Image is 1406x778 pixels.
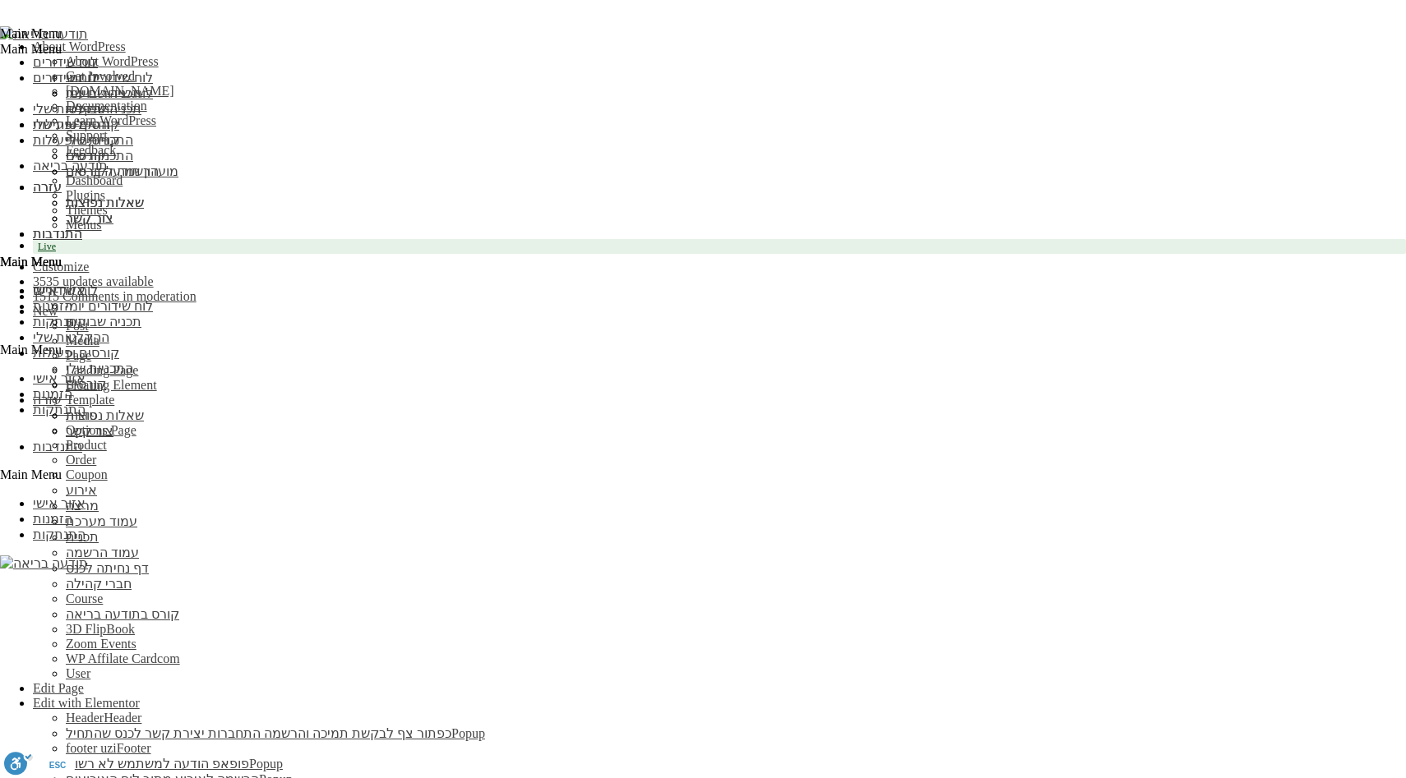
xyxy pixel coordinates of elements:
a: שאלות נפוצות [66,196,144,209]
ul: New [33,319,1406,681]
span: Popup [451,726,485,740]
span: Header [104,711,141,725]
a: Edit with Elementor [33,696,140,710]
a: עזרה [33,180,62,194]
a: קורסים [66,149,106,163]
a: התכניות שלי [66,133,133,147]
a: אזור אישי [33,496,86,510]
a: 3D FlipBook [66,622,135,636]
a: פופאפ הודעה למשתמש לא רשוםPopup [66,757,283,771]
a: לוח שידורים יומי [66,71,153,85]
a: צור קשר [66,211,113,225]
a: כפתור צף לבקשת תמיכה והרשמה התחברות יצירת קשר לכנס שהתחילPopup [66,726,485,740]
span: פופאפ הודעה למשתמש לא רשום [66,757,249,771]
a: מועדון תודעה בריאה [66,164,178,178]
a: קורסים ופעילות [33,117,119,131]
a: קורסים [66,377,106,391]
a: HeaderHeader [66,711,141,725]
span: כפתור צף לבקשת תמיכה והרשמה התחברות יצירת קשר לכנס שהתחיל [66,726,451,740]
a: User [66,666,90,680]
a: קורס בתודעה בריאה [66,607,179,621]
a: התנתקות [33,527,86,541]
a: footer uziFooter [66,741,151,755]
a: תכניה שבועית [66,86,141,100]
a: WP Affilate Cardcom [66,651,180,665]
a: Zoom Events [66,637,136,651]
span: footer uzi [66,741,117,755]
a: לוח שידורים יומי [66,299,153,313]
a: לוח שידורים [33,283,98,297]
a: התכניות שלי [66,361,133,375]
span: Header [66,711,104,725]
a: צור קשר [66,424,113,438]
a: חברי קהילה [66,577,132,591]
a: שאלות נפוצות [66,408,144,422]
a: Course [66,592,103,605]
a: קורסים ופעילות [33,346,119,360]
a: הזמנות [33,512,72,526]
a: התנדבות [33,227,82,241]
span: Popup [249,757,283,771]
a: תכניה שבועית [66,315,141,329]
a: התנדבות [33,440,82,453]
a: ההקלטות שלי [33,330,109,344]
a: ההקלטות שלי [33,102,109,116]
a: לוח שידורים [33,55,98,69]
a: Edit Page [33,681,84,695]
a: עזרה [33,393,62,407]
span: Footer [117,741,151,755]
